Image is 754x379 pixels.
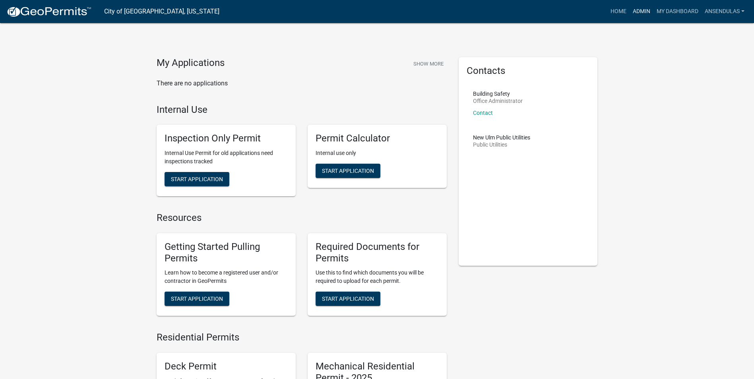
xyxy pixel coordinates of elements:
[702,4,748,19] a: ansendulas
[316,292,380,306] button: Start Application
[316,269,439,285] p: Use this to find which documents you will be required to upload for each permit.
[316,149,439,157] p: Internal use only
[322,296,374,302] span: Start Application
[473,142,530,147] p: Public Utilities
[653,4,702,19] a: My Dashboard
[157,79,447,88] p: There are no applications
[473,135,530,140] p: New Ulm Public Utilities
[165,133,288,144] h5: Inspection Only Permit
[165,292,229,306] button: Start Application
[165,269,288,285] p: Learn how to become a registered user and/or contractor in GeoPermits
[157,332,447,343] h4: Residential Permits
[410,57,447,70] button: Show More
[630,4,653,19] a: Admin
[157,104,447,116] h4: Internal Use
[473,98,523,104] p: Office Administrator
[316,164,380,178] button: Start Application
[171,296,223,302] span: Start Application
[165,172,229,186] button: Start Application
[467,65,590,77] h5: Contacts
[157,57,225,69] h4: My Applications
[171,176,223,182] span: Start Application
[104,5,219,18] a: City of [GEOGRAPHIC_DATA], [US_STATE]
[165,361,288,372] h5: Deck Permit
[165,241,288,264] h5: Getting Started Pulling Permits
[165,149,288,166] p: Internal Use Permit for old applications need inspections tracked
[316,133,439,144] h5: Permit Calculator
[316,241,439,264] h5: Required Documents for Permits
[473,110,493,116] a: Contact
[607,4,630,19] a: Home
[473,91,523,97] p: Building Safety
[322,168,374,174] span: Start Application
[157,212,447,224] h4: Resources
